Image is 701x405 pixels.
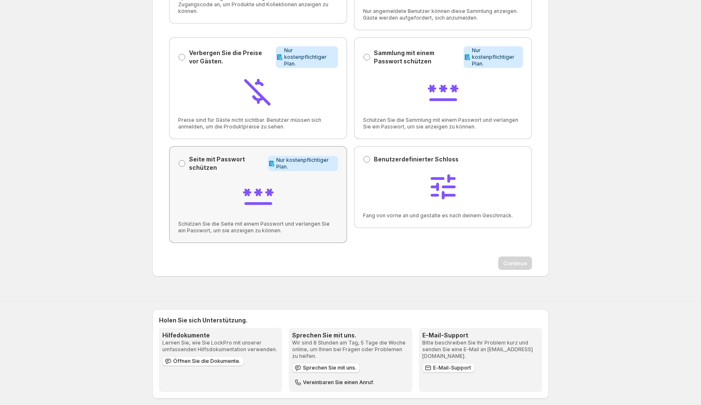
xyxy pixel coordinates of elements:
[426,75,460,108] img: Password protect collection
[162,356,244,366] a: Öffnen Sie die Dokumente.
[422,363,474,373] a: E-Mail-Support
[422,331,539,340] h3: E-Mail-Support
[292,340,408,360] p: Wir sind 8 Stunden am Tag, 5 Tage die Woche online, um Ihnen bei Fragen oder Problemen zu helfen.
[292,331,408,340] h3: Sprechen Sie mit uns.
[189,155,265,172] p: Seite mit Passwort schützen
[303,365,356,371] span: Sprechen Sie mit uns.
[433,365,471,371] span: E-Mail-Support
[159,316,542,325] h2: Holen Sie sich Unterstützung.
[374,49,460,65] p: Sammlung mit einem Passwort schützen
[173,358,240,365] span: Öffnen Sie die Dokumente.
[472,47,519,67] span: Nur kostenpflichtiger Plan.
[363,8,523,21] span: Nur angemeldete Benutzer können diese Sammlung anzeigen. Gäste werden aufgefordert, sich anzumelden.
[284,47,335,67] span: Nur kostenpflichtiger Plan.
[303,379,374,386] span: Vereinbaren Sie einen Anruf.
[162,331,279,340] h3: Hilfedokumente
[426,170,460,204] img: Custom lock
[422,340,539,360] p: Bitte beschreiben Sie Ihr Problem kurz und senden Sie eine E-Mail an [EMAIL_ADDRESS][DOMAIN_NAME].
[292,377,377,387] button: Vereinbaren Sie einen Anruf.
[363,117,523,130] span: Schützen Sie die Sammlung mit einem Passwort und verlangen Sie ein Passwort, um sie anzeigen zu k...
[178,117,338,130] span: Preise sind für Gäste nicht sichtbar. Benutzer müssen sich anmelden, um die Produktpreise zu sehen.
[242,179,275,212] img: Password protect page
[276,157,335,170] span: Nur kostenpflichtiger Plan.
[374,155,459,164] p: Benutzerdefinierter Schloss
[242,75,275,108] img: Hide prices from guests
[363,212,523,219] span: Fang von vorne an und gestalte es nach deinem Geschmack.
[189,49,272,65] p: Verbergen Sie die Preise vor Gästen.
[162,340,279,353] p: Lernen Sie, wie Sie LockPro mit unserer umfassenden Hilfsdokumentation verwenden.
[292,363,360,373] button: Sprechen Sie mit uns.
[178,221,338,234] span: Schützen Sie die Seite mit einem Passwort und verlangen Sie ein Passwort, um sie anzeigen zu können.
